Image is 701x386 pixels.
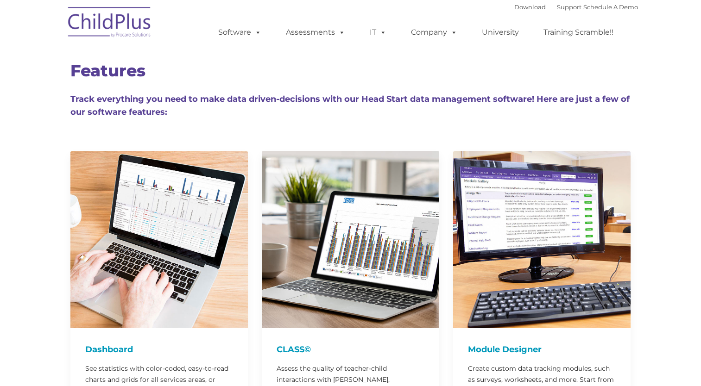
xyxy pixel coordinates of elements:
img: Dash [70,151,248,328]
a: Company [402,23,467,42]
a: Software [209,23,271,42]
h4: Dashboard [85,343,233,356]
a: Schedule A Demo [583,3,638,11]
a: University [473,23,528,42]
h4: Module Designer [468,343,616,356]
a: Support [557,3,581,11]
img: ModuleDesigner750 [453,151,631,328]
span: Features [70,61,145,81]
a: Assessments [277,23,354,42]
img: ChildPlus by Procare Solutions [63,0,156,47]
font: | [514,3,638,11]
h4: CLASS© [277,343,424,356]
a: Training Scramble!! [534,23,623,42]
a: Download [514,3,546,11]
span: Track everything you need to make data driven-decisions with our Head Start data management softw... [70,94,630,117]
a: IT [360,23,396,42]
img: CLASS-750 [262,151,439,328]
